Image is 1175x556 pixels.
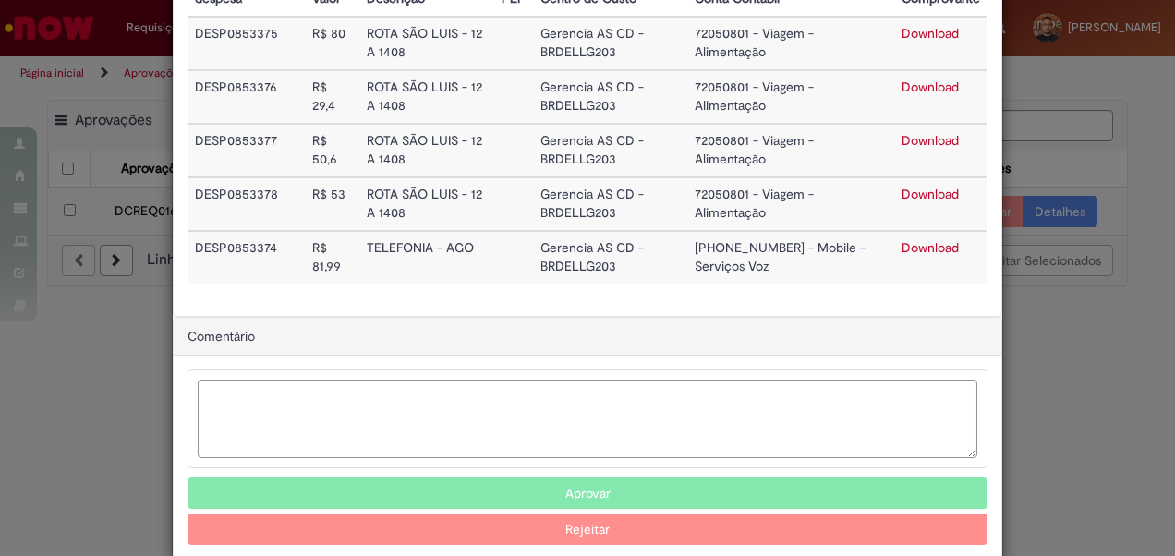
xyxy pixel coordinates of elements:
[687,70,894,124] td: 72050801 - Viagem - Alimentação
[533,17,687,70] td: Gerencia AS CD - BRDELLG203
[188,17,305,70] td: DESP0853375
[902,132,959,149] a: Download
[188,70,305,124] td: DESP0853376
[359,124,495,177] td: ROTA SÃO LUIS - 12 A 1408
[687,17,894,70] td: 72050801 - Viagem - Alimentação
[305,231,359,284] td: R$ 81,99
[533,231,687,284] td: Gerencia AS CD - BRDELLG203
[687,231,894,284] td: [PHONE_NUMBER] - Mobile - Serviços Voz
[305,124,359,177] td: R$ 50,6
[188,124,305,177] td: DESP0853377
[359,231,495,284] td: TELEFONIA - AGO
[687,177,894,231] td: 72050801 - Viagem - Alimentação
[359,177,495,231] td: ROTA SÃO LUIS - 12 A 1408
[533,177,687,231] td: Gerencia AS CD - BRDELLG203
[902,79,959,95] a: Download
[359,17,495,70] td: ROTA SÃO LUIS - 12 A 1408
[188,328,255,344] span: Comentário
[188,477,987,509] button: Aprovar
[188,514,987,545] button: Rejeitar
[359,70,495,124] td: ROTA SÃO LUIS - 12 A 1408
[305,177,359,231] td: R$ 53
[533,70,687,124] td: Gerencia AS CD - BRDELLG203
[188,231,305,284] td: DESP0853374
[188,177,305,231] td: DESP0853378
[902,186,959,202] a: Download
[305,70,359,124] td: R$ 29,4
[902,239,959,256] a: Download
[533,124,687,177] td: Gerencia AS CD - BRDELLG203
[305,17,359,70] td: R$ 80
[687,124,894,177] td: 72050801 - Viagem - Alimentação
[902,25,959,42] a: Download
